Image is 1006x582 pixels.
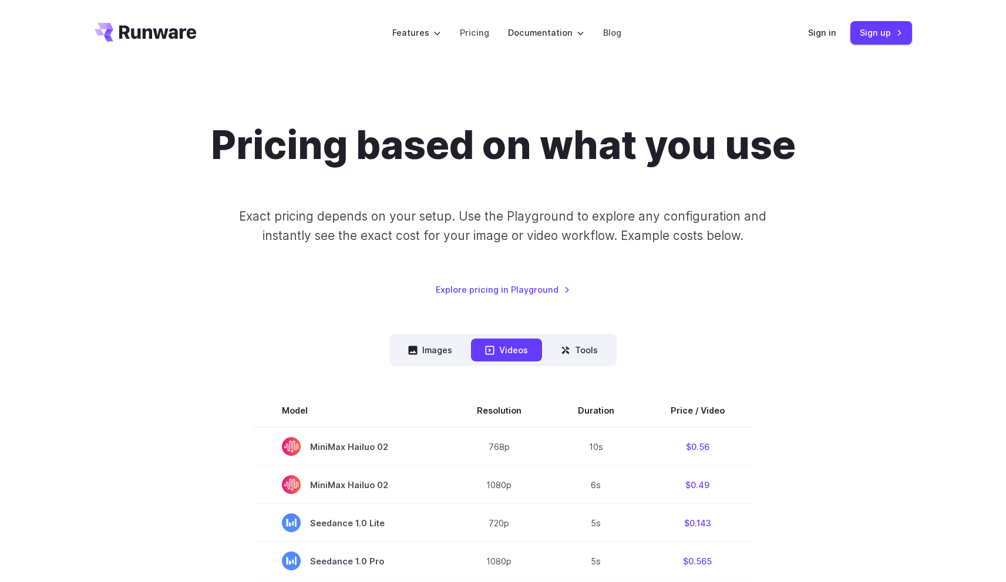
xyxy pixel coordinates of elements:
[282,437,420,456] span: MiniMax Hailuo 02
[550,427,642,466] td: 10s
[254,394,449,427] th: Model
[95,23,197,42] a: Go to /
[436,283,570,296] a: Explore pricing in Playground
[449,427,550,466] td: 768p
[603,26,621,39] a: Blog
[211,122,796,169] h1: Pricing based on what you use
[550,542,642,580] td: 5s
[217,207,789,246] p: Exact pricing depends on your setup. Use the Playground to explore any configuration and instantl...
[508,26,584,39] label: Documentation
[642,542,753,580] td: $0.565
[282,551,420,570] span: Seedance 1.0 Pro
[550,504,642,542] td: 5s
[550,394,642,427] th: Duration
[282,513,420,532] span: Seedance 1.0 Lite
[471,339,542,361] button: Videos
[392,26,441,39] label: Features
[449,542,550,580] td: 1080p
[850,21,912,44] a: Sign up
[547,339,612,361] button: Tools
[449,466,550,504] td: 1080p
[460,26,489,39] a: Pricing
[394,339,466,361] button: Images
[449,504,550,542] td: 720p
[550,466,642,504] td: 6s
[642,427,753,466] td: $0.56
[642,466,753,504] td: $0.49
[808,26,836,39] a: Sign in
[282,475,420,494] span: MiniMax Hailuo 02
[642,504,753,542] td: $0.143
[449,394,550,427] th: Resolution
[642,394,753,427] th: Price / Video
